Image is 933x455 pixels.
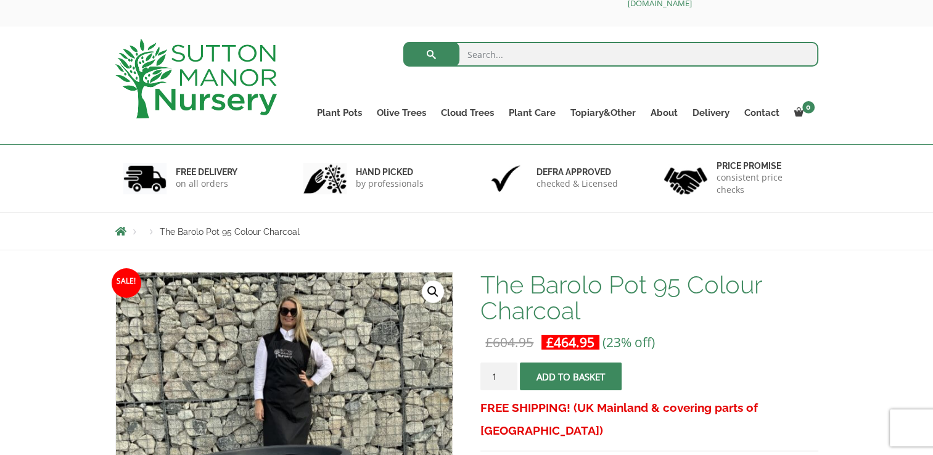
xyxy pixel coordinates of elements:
[434,104,501,121] a: Cloud Trees
[480,272,818,324] h1: The Barolo Pot 95 Colour Charcoal
[112,268,141,298] span: Sale!
[480,363,517,390] input: Product quantity
[802,101,815,113] span: 0
[787,104,818,121] a: 0
[501,104,563,121] a: Plant Care
[602,334,655,351] span: (23% off)
[160,227,300,237] span: The Barolo Pot 95 Colour Charcoal
[356,166,424,178] h6: hand picked
[484,163,527,194] img: 3.jpg
[520,363,622,390] button: Add to basket
[115,39,277,118] img: logo
[356,178,424,190] p: by professionals
[536,166,618,178] h6: Defra approved
[737,104,787,121] a: Contact
[480,396,818,442] h3: FREE SHIPPING! (UK Mainland & covering parts of [GEOGRAPHIC_DATA])
[176,178,237,190] p: on all orders
[546,334,594,351] bdi: 464.95
[369,104,434,121] a: Olive Trees
[422,281,444,303] a: View full-screen image gallery
[664,160,707,197] img: 4.jpg
[546,334,554,351] span: £
[123,163,166,194] img: 1.jpg
[303,163,347,194] img: 2.jpg
[536,178,618,190] p: checked & Licensed
[643,104,685,121] a: About
[717,160,810,171] h6: Price promise
[485,334,493,351] span: £
[310,104,369,121] a: Plant Pots
[403,42,818,67] input: Search...
[176,166,237,178] h6: FREE DELIVERY
[685,104,737,121] a: Delivery
[115,226,818,236] nav: Breadcrumbs
[485,334,533,351] bdi: 604.95
[717,171,810,196] p: consistent price checks
[563,104,643,121] a: Topiary&Other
